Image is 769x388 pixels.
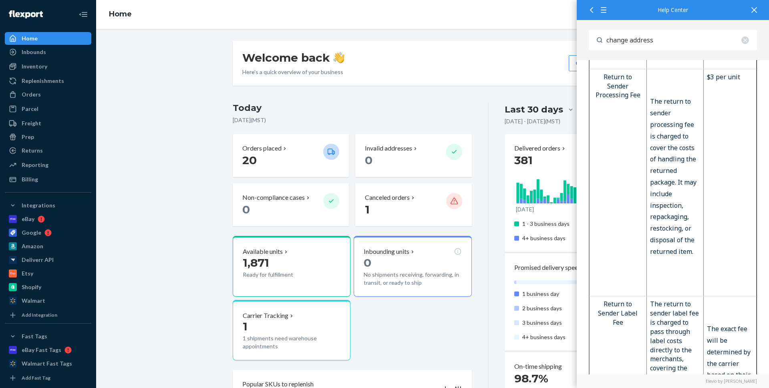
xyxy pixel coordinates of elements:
[22,133,34,141] div: Prep
[514,263,584,272] p: Promised delivery speeds
[242,193,305,202] p: Non-compliance cases
[5,373,91,383] a: Add Fast Tag
[243,320,248,333] span: 1
[109,10,132,18] a: Home
[516,205,534,213] p: [DATE]
[5,213,91,225] a: eBay
[243,311,288,320] p: Carrier Tracking
[522,319,601,327] p: 3 business days
[5,199,91,212] button: Integrations
[22,346,61,354] div: eBay Fast Tags
[355,134,471,177] button: Invalid addresses 0
[5,330,91,343] button: Fast Tags
[24,175,158,195] span: International fulfillment (duty paid and duty unpaid)
[365,193,410,202] p: Canceled orders
[22,242,43,250] div: Amazon
[5,159,91,171] a: Reporting
[365,144,412,153] p: Invalid addresses
[22,283,41,291] div: Shopify
[5,226,91,239] a: Google
[505,117,560,125] p: [DATE] - [DATE] ( MST )
[5,253,91,266] a: Deliverr API
[242,50,344,65] h1: Welcome back
[242,144,282,153] p: Orders placed
[5,117,91,130] a: Freight
[569,55,623,71] button: Create new
[12,54,173,121] span: Flexport offers a comprehensive range of fulfillment solutions, including eCommerce fulfillment, ...
[522,290,601,298] p: 1 business day
[233,134,349,177] button: Orders placed 20
[24,233,115,241] span: SIOC (Ships in own Container)
[24,159,86,168] span: Domestic fulfillment
[24,248,83,257] span: FEFO / Lot Tracking
[22,215,34,223] div: eBay
[589,7,757,13] div: Help Center
[22,256,54,264] div: Deliverr API
[24,279,99,288] span: Payment processing fees
[103,3,138,26] ol: breadcrumbs
[514,372,548,385] span: 98.7%
[5,103,91,115] a: Parcel
[364,271,461,287] p: No shipments receiving, forwarding, in transit, or ready to ship
[233,300,350,361] button: Carrier Tracking11 shipments need warehouse appointments
[333,52,344,63] img: hand-wave emoji
[22,48,46,56] div: Inbounds
[22,90,41,99] div: Orders
[243,271,317,279] p: Ready for fulfillment
[233,236,350,297] button: Available units1,871Ready for fulfillment
[602,30,757,50] input: Search
[233,116,472,124] p: [DATE] ( MST )
[22,201,55,209] div: Integrations
[24,201,87,210] span: Hazardous Materials
[5,173,91,186] a: Billing
[5,32,91,45] a: Home
[522,220,601,228] p: 1 - 3 business days
[75,6,91,22] button: Close Navigation
[5,310,91,320] a: Add Integration
[22,269,33,277] div: Etsy
[505,103,563,116] div: Last 30 days
[22,360,72,368] div: Walmart Fast Tags
[522,333,601,341] p: 4+ business days
[5,60,91,73] a: Inventory
[22,229,41,237] div: Google
[243,334,340,350] p: 1 shipments need warehouse appointments
[5,144,91,157] a: Returns
[5,46,91,58] a: Inbounds
[22,312,57,318] div: Add Integration
[22,147,43,155] div: Returns
[5,88,91,101] a: Orders
[24,217,133,226] span: Fragile Protection and Ready to Ship
[5,74,91,87] a: Replenishments
[514,144,567,153] button: Delivered orders
[22,374,50,381] div: Add Fast Tag
[22,161,48,169] div: Reporting
[22,77,64,85] div: Replenishments
[5,357,91,370] a: Walmart Fast Tags
[364,256,371,269] span: 0
[5,281,91,294] a: Shopify
[514,153,533,167] span: 381
[522,234,601,242] p: 4+ business days
[22,62,47,70] div: Inventory
[22,34,38,42] div: Home
[514,362,562,371] p: On-time shipping
[365,153,372,167] span: 0
[22,175,38,183] div: Billing
[12,16,180,43] div: 127 Flexport Omni-Channel Fulfillment Pricing Overview
[5,240,91,253] a: Amazon
[522,304,601,312] p: 2 business days
[365,203,370,216] span: 1
[12,135,45,144] span: Fulfillment
[5,131,91,143] a: Prep
[22,297,45,305] div: Walmart
[364,247,409,256] p: Inbounding units
[589,378,757,384] a: Elevio by [PERSON_NAME]
[9,10,43,18] img: Flexport logo
[242,153,257,167] span: 20
[22,105,38,113] div: Parcel
[243,247,283,256] p: Available units
[24,357,97,366] span: Long Term Storage Fees
[5,267,91,280] a: Etsy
